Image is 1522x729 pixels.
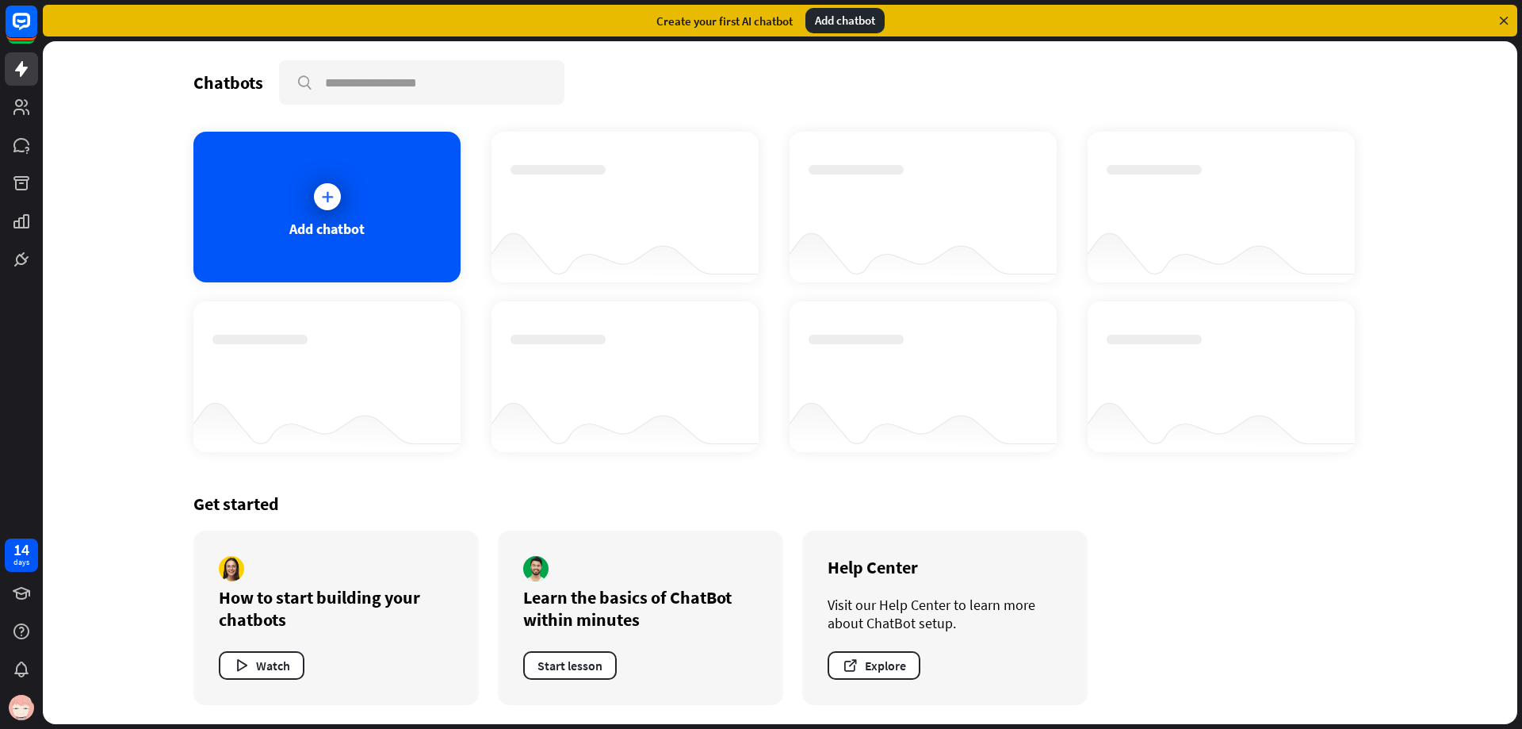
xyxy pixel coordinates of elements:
img: author [523,556,549,581]
button: Watch [219,651,304,680]
div: Help Center [828,556,1062,578]
div: Add chatbot [805,8,885,33]
div: Create your first AI chatbot [656,13,793,29]
div: Add chatbot [289,220,365,238]
div: How to start building your chatbots [219,586,453,631]
button: Explore [828,651,920,680]
img: author [219,556,244,581]
div: days [13,557,29,568]
div: Learn the basics of ChatBot within minutes [523,586,758,631]
a: 14 days [5,539,38,572]
button: Start lesson [523,651,617,680]
button: Open LiveChat chat widget [13,6,60,54]
div: 14 [13,543,29,557]
div: Chatbots [193,71,263,94]
div: Visit our Help Center to learn more about ChatBot setup. [828,596,1062,632]
div: Get started [193,493,1367,515]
